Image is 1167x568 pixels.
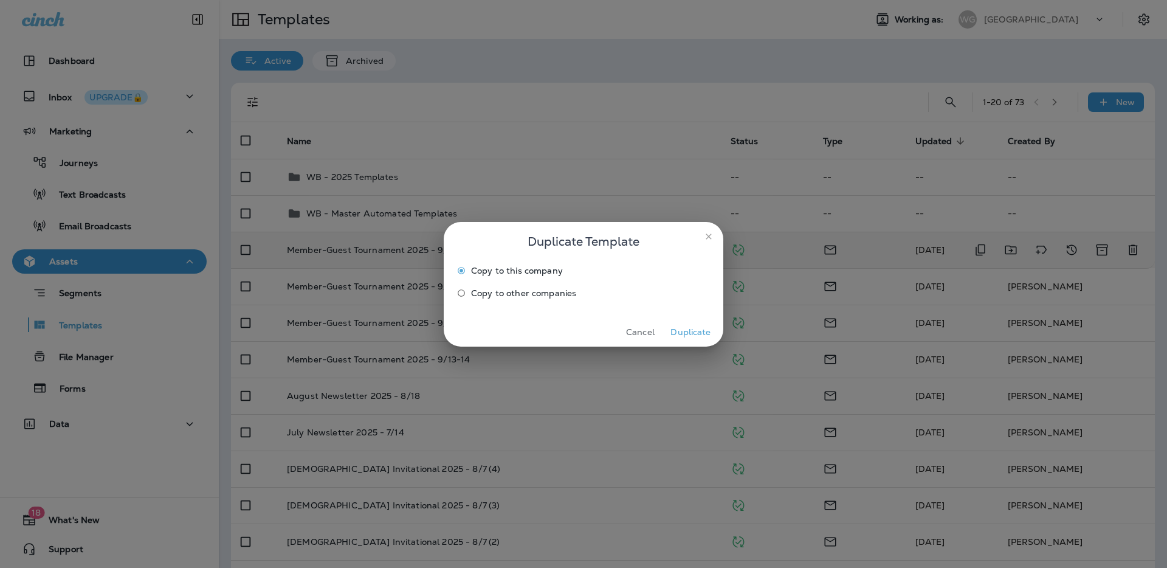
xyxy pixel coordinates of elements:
[528,232,639,251] span: Duplicate Template
[471,288,576,298] span: Copy to other companies
[699,227,718,246] button: close
[618,323,663,342] button: Cancel
[471,266,563,275] span: Copy to this company
[668,323,714,342] button: Duplicate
